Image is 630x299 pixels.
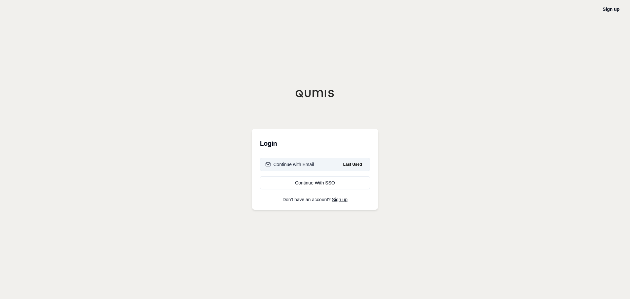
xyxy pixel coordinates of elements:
[341,160,365,168] span: Last Used
[265,161,314,168] div: Continue with Email
[260,176,370,189] a: Continue With SSO
[260,158,370,171] button: Continue with EmailLast Used
[603,7,619,12] a: Sign up
[295,90,335,97] img: Qumis
[332,197,347,202] a: Sign up
[260,137,370,150] h3: Login
[260,197,370,202] p: Don't have an account?
[265,180,365,186] div: Continue With SSO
